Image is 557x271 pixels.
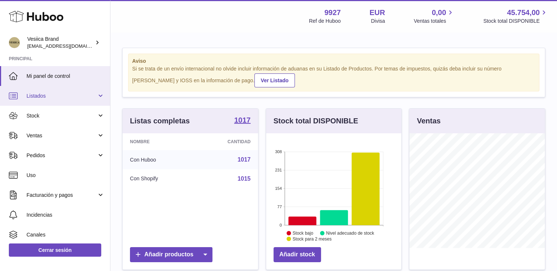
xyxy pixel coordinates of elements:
[132,58,535,65] strong: Aviso
[370,8,385,18] strong: EUR
[130,116,190,126] h3: Listas completas
[27,192,97,199] span: Facturación y pagos
[123,133,194,150] th: Nombre
[237,156,251,163] a: 1017
[275,168,282,172] text: 231
[309,18,341,25] div: Ref de Huboo
[234,116,251,125] a: 1017
[27,152,97,159] span: Pedidos
[326,231,375,236] text: Nivel adecuado de stock
[324,8,341,18] strong: 9927
[237,176,251,182] a: 1015
[123,169,194,188] td: Con Shopify
[432,8,446,18] span: 0,00
[27,43,108,49] span: [EMAIL_ADDRESS][DOMAIN_NAME]
[27,212,105,218] span: Incidencias
[293,236,332,242] text: Stock para 2 meses
[293,231,313,236] text: Stock bajo
[275,186,282,191] text: 154
[27,231,105,238] span: Canales
[279,223,282,227] text: 0
[27,172,105,179] span: Uso
[371,18,385,25] div: Divisa
[123,150,194,169] td: Con Huboo
[274,247,321,262] a: Añadir stock
[27,36,94,50] div: Vesiica Brand
[274,116,358,126] h3: Stock total DISPONIBLE
[27,132,97,139] span: Ventas
[27,73,105,80] span: Mi panel de control
[483,8,548,25] a: 45.754,00 Stock total DISPONIBLE
[27,112,97,119] span: Stock
[483,18,548,25] span: Stock total DISPONIBLE
[132,65,535,87] div: Si se trata de un envío internacional no olvide incluir información de aduanas en su Listado de P...
[414,18,455,25] span: Ventas totales
[234,116,251,124] strong: 1017
[27,93,97,100] span: Listados
[507,8,540,18] span: 45.754,00
[9,243,101,257] a: Cerrar sesión
[130,247,212,262] a: Añadir productos
[9,37,20,48] img: logistic@vesiica.com
[275,149,282,154] text: 308
[254,73,295,87] a: Ver Listado
[277,205,282,209] text: 77
[417,116,440,126] h3: Ventas
[414,8,455,25] a: 0,00 Ventas totales
[194,133,258,150] th: Cantidad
